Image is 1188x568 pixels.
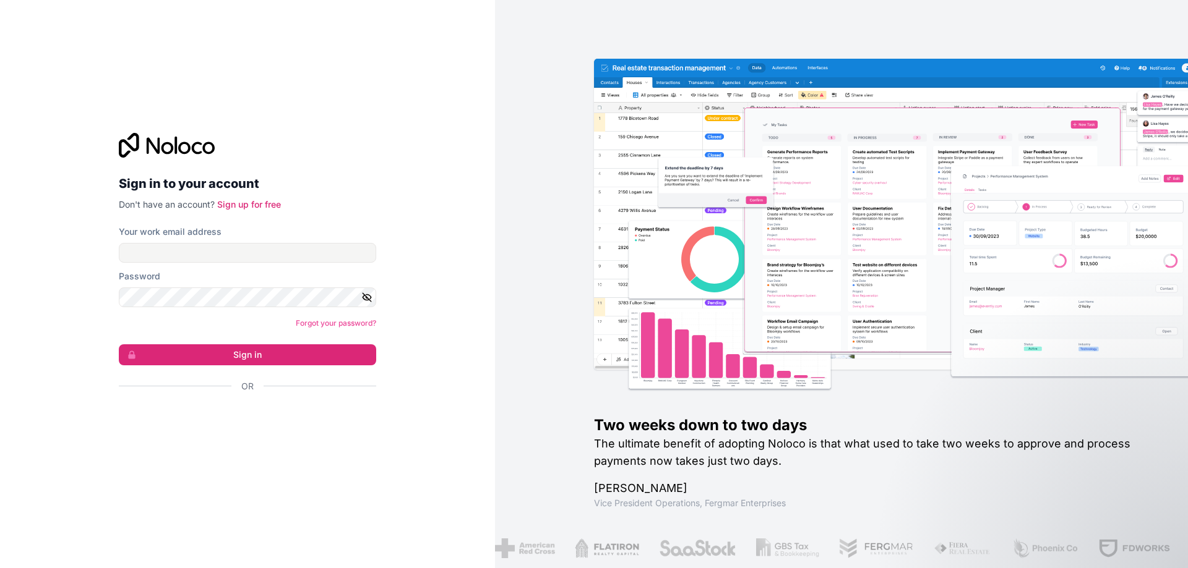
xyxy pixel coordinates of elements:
[119,172,376,195] h2: Sign in to your account
[494,538,554,558] img: /assets/american-red-cross-BAupjrZR.png
[119,287,376,307] input: Password
[119,344,376,365] button: Sign in
[658,538,736,558] img: /assets/saastock-C6Zbiodz.png
[217,199,281,210] a: Sign up for free
[838,538,913,558] img: /assets/fergmar-CudnrXN5.png
[594,480,1148,497] h1: [PERSON_NAME]
[296,318,376,328] a: Forgot your password?
[119,406,366,433] div: Se connecter avec Google. S'ouvre dans un nouvel onglet.
[594,435,1148,470] h2: The ultimate benefit of adopting Noloco is that what used to take two weeks to approve and proces...
[113,406,372,433] iframe: Bouton "Se connecter avec Google"
[119,270,160,282] label: Password
[594,415,1148,435] h1: Two weeks down to two days
[119,243,376,263] input: Email address
[574,538,639,558] img: /assets/flatiron-C8eUkumj.png
[755,538,819,558] img: /assets/gbstax-C-GtDUiK.png
[119,226,222,238] label: Your work email address
[933,538,991,558] img: /assets/fiera-fwj2N5v4.png
[119,199,215,210] span: Don't have an account?
[241,380,254,392] span: Or
[594,497,1148,509] h1: Vice President Operations , Fergmar Enterprises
